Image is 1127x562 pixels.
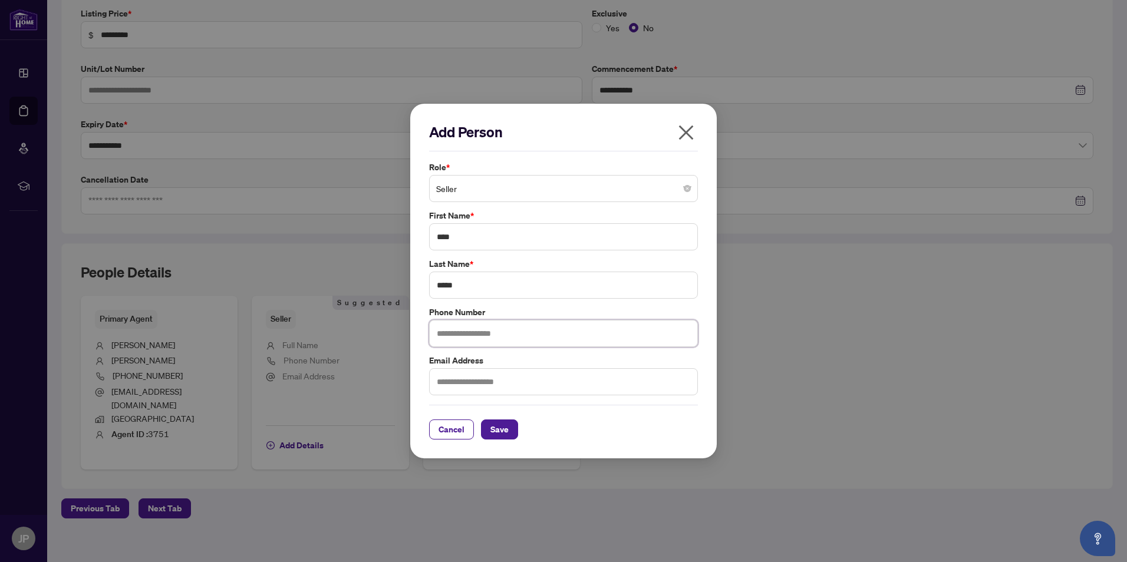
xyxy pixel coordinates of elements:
[490,420,509,439] span: Save
[429,354,698,367] label: Email Address
[481,419,518,439] button: Save
[677,123,696,142] span: close
[429,123,698,141] h2: Add Person
[429,306,698,319] label: Phone Number
[684,185,691,192] span: close-circle
[436,177,691,200] span: Seller
[439,420,464,439] span: Cancel
[429,257,698,270] label: Last Name
[429,209,698,222] label: First Name
[429,419,474,439] button: Cancel
[429,161,698,174] label: Role
[1080,521,1115,556] button: Open asap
